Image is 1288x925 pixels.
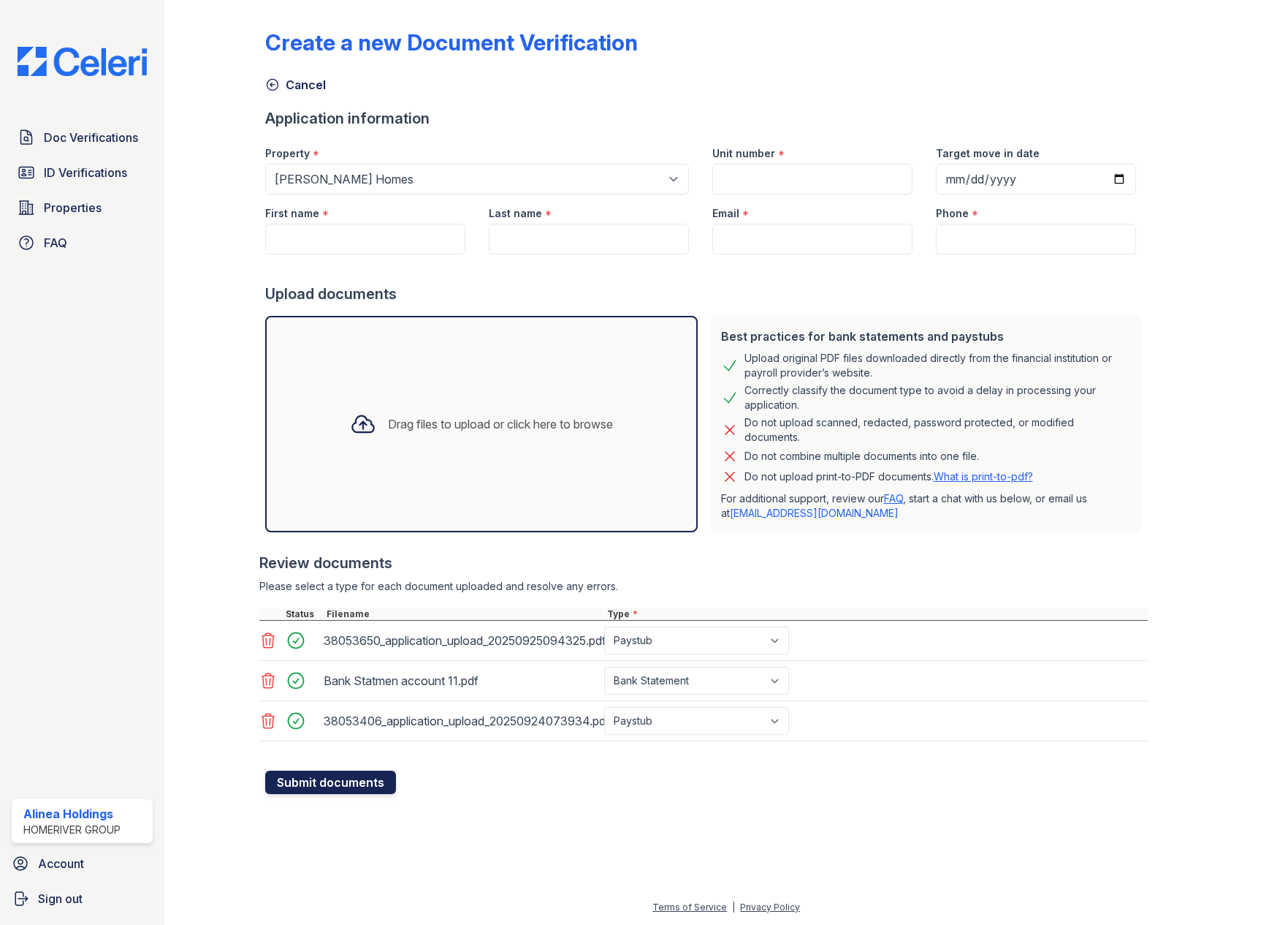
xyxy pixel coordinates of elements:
[324,629,598,652] div: 38053650_application_upload_20250925094325.pdf
[12,123,153,152] a: Doc Verifications
[712,146,775,161] label: Unit number
[265,206,319,221] label: First name
[324,709,598,733] div: 38053406_application_upload_20250924073934.pdf
[12,193,153,222] a: Properties
[388,415,613,433] div: Drag files to upload or click here to browse
[283,608,324,620] div: Status
[265,146,310,161] label: Property
[23,805,121,823] div: Alinea Holdings
[744,469,1033,484] p: Do not upload print-to-PDF documents.
[721,491,1130,521] p: For additional support, review our , start a chat with us below, or email us at
[38,855,84,872] span: Account
[12,158,153,187] a: ID Verifications
[744,415,1130,445] div: Do not upload scanned, redacted, password protected, or modified documents.
[712,206,739,221] label: Email
[732,902,735,913] div: |
[23,823,121,837] div: HomeRiver Group
[44,164,127,181] span: ID Verifications
[265,771,396,794] button: Submit documents
[259,553,1148,573] div: Review documents
[265,284,1148,304] div: Upload documents
[730,507,899,519] a: [EMAIL_ADDRESS][DOMAIN_NAME]
[936,146,1040,161] label: Target move in date
[38,890,83,907] span: Sign out
[936,206,969,221] label: Phone
[265,76,326,94] a: Cancel
[744,383,1130,412] div: Correctly classify the document type to avoid a delay in processing your application.
[744,351,1130,380] div: Upload original PDF files downloaded directly from the financial institution or payroll provider’...
[489,206,542,221] label: Last name
[604,608,1148,620] div: Type
[740,902,800,913] a: Privacy Policy
[6,884,159,913] a: Sign out
[652,902,727,913] a: Terms of Service
[44,234,67,252] span: FAQ
[12,228,153,257] a: FAQ
[6,47,159,76] img: CE_Logo_Blue-a8612792a0a2168367f1c8372b55b34899dd931a85d93a1a3d3e32e68fde9ad4.png
[44,199,102,216] span: Properties
[744,448,979,465] div: Do not combine multiple documents into one file.
[721,328,1130,345] div: Best practices for bank statements and paystubs
[6,849,159,878] a: Account
[265,108,1148,129] div: Application information
[884,492,903,505] a: FAQ
[324,669,598,692] div: Bank Statmen account 11.pdf
[259,579,1148,594] div: Please select a type for each document uploaded and resolve any errors.
[265,29,638,56] div: Create a new Document Verification
[44,129,138,146] span: Doc Verifications
[934,470,1033,483] a: What is print-to-pdf?
[324,608,604,620] div: Filename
